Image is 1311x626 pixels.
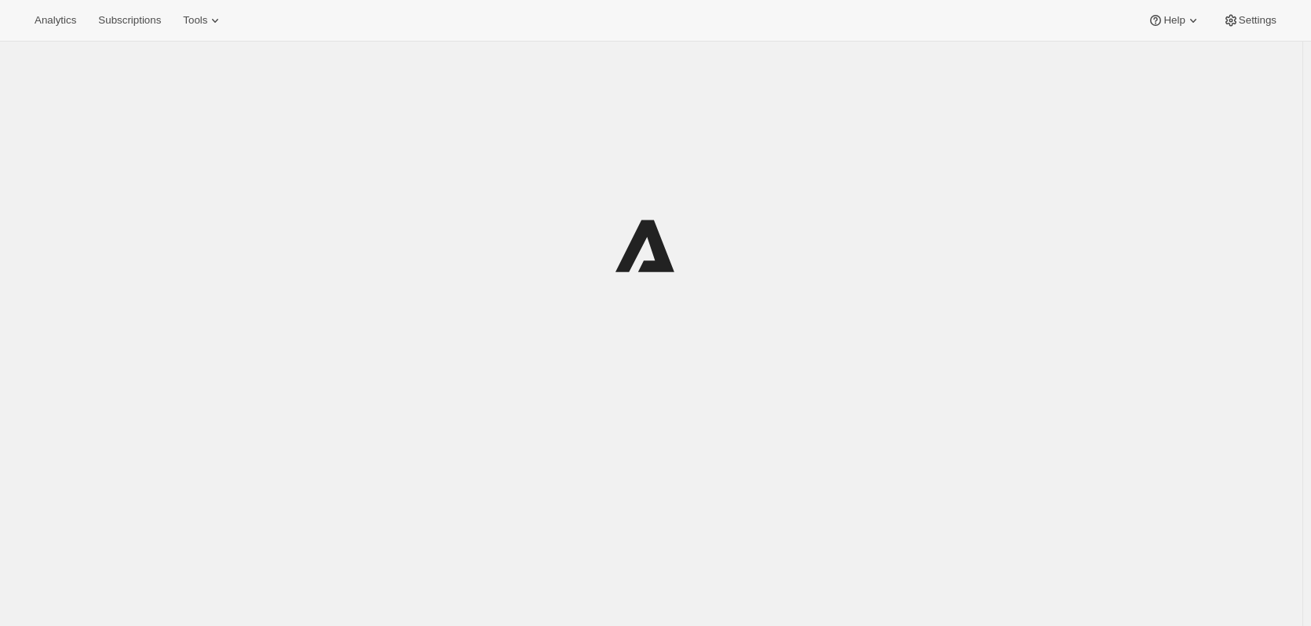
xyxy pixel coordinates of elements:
[25,9,86,31] button: Analytics
[1138,9,1210,31] button: Help
[1239,14,1276,27] span: Settings
[1214,9,1286,31] button: Settings
[173,9,232,31] button: Tools
[1163,14,1185,27] span: Help
[183,14,207,27] span: Tools
[98,14,161,27] span: Subscriptions
[89,9,170,31] button: Subscriptions
[35,14,76,27] span: Analytics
